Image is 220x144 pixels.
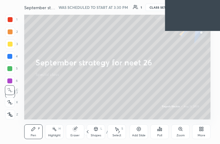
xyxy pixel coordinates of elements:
h4: September strategy for neet 26 [24,5,56,10]
div: X [5,97,18,107]
div: Select [112,134,121,137]
div: S [121,127,123,130]
div: Highlight [48,134,61,137]
div: Add Slide [132,134,146,137]
div: 3 [5,39,18,49]
div: C [5,85,18,95]
button: CLASS SETTINGS [146,4,179,11]
h5: WAS SCHEDULED TO START AT 3:30 PM [59,5,128,10]
div: 4 [5,51,18,61]
div: 6 [5,76,18,86]
div: 1 [5,15,17,25]
div: Z [5,110,18,119]
div: L [101,127,102,130]
div: P [38,127,40,130]
div: Eraser [70,134,80,137]
div: / [106,130,108,134]
div: Pen [31,134,36,137]
div: Shapes [91,134,101,137]
div: Poll [157,134,162,137]
div: More [198,134,205,137]
div: H [59,127,61,130]
div: Zoom [176,134,185,137]
div: 2 [5,27,18,37]
div: 1 [141,6,142,9]
div: 5 [5,64,18,74]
